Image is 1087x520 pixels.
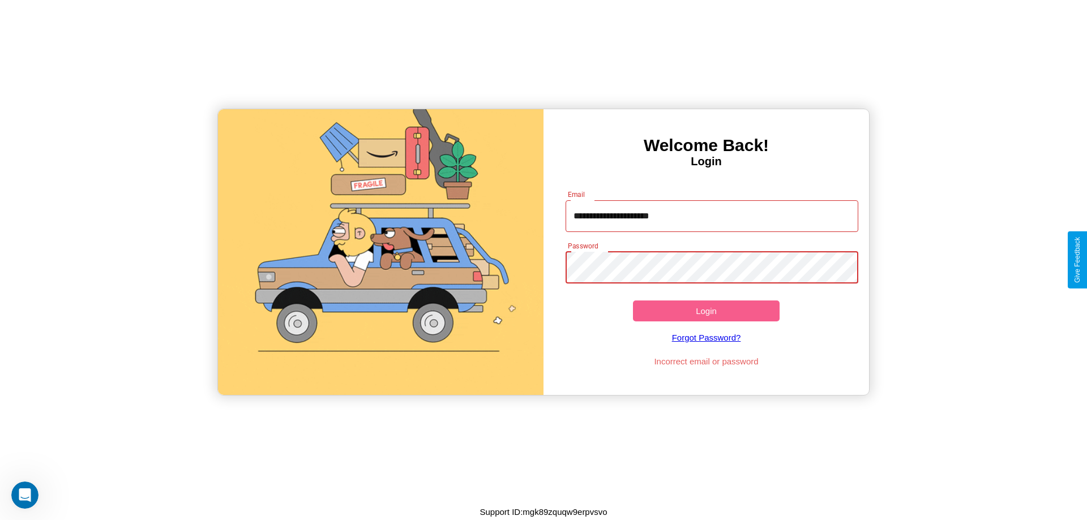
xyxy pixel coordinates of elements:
iframe: Intercom live chat [11,482,38,509]
div: Give Feedback [1073,237,1081,283]
button: Login [633,300,780,321]
a: Forgot Password? [560,321,853,354]
p: Support ID: mgk89zquqw9erpvsvo [480,504,607,519]
label: Password [568,241,598,251]
label: Email [568,190,585,199]
img: gif [218,109,543,395]
p: Incorrect email or password [560,354,853,369]
h3: Welcome Back! [543,136,869,155]
h4: Login [543,155,869,168]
